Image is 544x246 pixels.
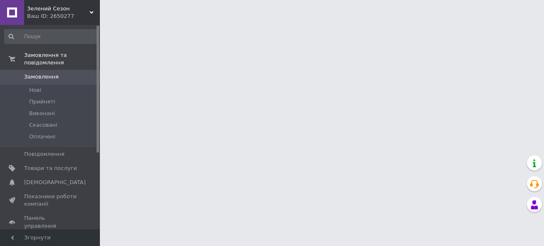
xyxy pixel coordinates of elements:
span: Оплачені [29,133,55,140]
span: Скасовані [29,121,57,129]
span: Панель управління [24,214,77,229]
span: Зелений Сезон [27,5,89,12]
span: [DEMOGRAPHIC_DATA] [24,179,86,186]
span: Повідомлення [24,150,65,158]
input: Пошук [4,29,98,44]
div: Ваш ID: 2650277 [27,12,100,20]
span: Показники роботи компанії [24,193,77,208]
span: Виконані [29,110,55,117]
span: Прийняті [29,98,55,106]
span: Замовлення [24,73,59,81]
span: Замовлення та повідомлення [24,52,100,66]
span: Нові [29,86,41,94]
span: Товари та послуги [24,165,77,172]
